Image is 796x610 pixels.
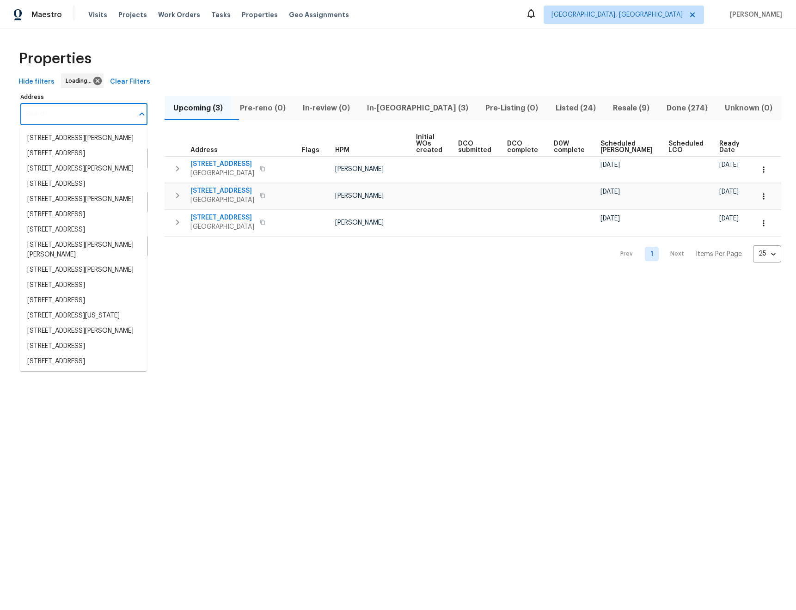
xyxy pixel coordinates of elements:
button: Hide filters [15,73,58,91]
span: Properties [242,10,278,19]
span: D0W complete [554,140,585,153]
span: In-review (0) [300,102,353,115]
li: [STREET_ADDRESS][PERSON_NAME] [20,161,147,177]
span: [PERSON_NAME] [335,166,384,172]
button: Clear Filters [106,73,154,91]
li: [STREET_ADDRESS] [20,354,147,369]
span: [DATE] [600,189,620,195]
li: [STREET_ADDRESS] [20,222,147,238]
span: [GEOGRAPHIC_DATA] [190,195,254,205]
span: Initial WOs created [416,134,442,153]
span: In-[GEOGRAPHIC_DATA] (3) [364,102,471,115]
span: [DATE] [719,189,739,195]
span: DCO complete [507,140,538,153]
span: [DATE] [719,215,739,222]
div: Loading... [61,73,104,88]
span: Loading... [66,76,95,85]
span: [PERSON_NAME] [726,10,782,19]
span: [PERSON_NAME] [335,193,384,199]
a: Goto page 1 [645,247,659,261]
nav: Pagination Navigation [612,242,781,266]
li: [STREET_ADDRESS][PERSON_NAME][PERSON_NAME] [20,238,147,262]
span: Work Orders [158,10,200,19]
li: [STREET_ADDRESS] [20,146,147,161]
span: [STREET_ADDRESS] [190,159,254,169]
span: [DATE] [600,162,620,168]
span: HPM [335,147,349,153]
span: Maestro [31,10,62,19]
input: Search ... [20,104,134,125]
li: [STREET_ADDRESS] [20,369,147,384]
span: Hide filters [18,76,55,88]
span: Pre-Listing (0) [483,102,541,115]
div: 25 [753,242,781,266]
span: Properties [18,54,92,63]
span: [GEOGRAPHIC_DATA], [GEOGRAPHIC_DATA] [551,10,683,19]
span: [GEOGRAPHIC_DATA] [190,169,254,178]
span: Visits [88,10,107,19]
button: Close [135,108,148,121]
label: Address [20,94,147,100]
li: [STREET_ADDRESS] [20,177,147,192]
li: [STREET_ADDRESS] [20,207,147,222]
span: DCO submitted [458,140,491,153]
li: [STREET_ADDRESS][PERSON_NAME] [20,192,147,207]
li: [STREET_ADDRESS] [20,339,147,354]
span: [DATE] [600,215,620,222]
span: Unknown (0) [722,102,776,115]
li: [STREET_ADDRESS][PERSON_NAME] [20,323,147,339]
span: [STREET_ADDRESS] [190,213,254,222]
span: [GEOGRAPHIC_DATA] [190,222,254,232]
span: Tasks [211,12,231,18]
span: Clear Filters [110,76,150,88]
span: [STREET_ADDRESS] [190,186,254,195]
li: [STREET_ADDRESS] [20,278,147,293]
li: [STREET_ADDRESS][US_STATE] [20,308,147,323]
span: Done (274) [664,102,711,115]
p: Items Per Page [696,250,742,259]
span: Projects [118,10,147,19]
li: [STREET_ADDRESS] [20,293,147,308]
span: [PERSON_NAME] [335,220,384,226]
span: [DATE] [719,162,739,168]
span: Scheduled [PERSON_NAME] [600,140,653,153]
li: [STREET_ADDRESS][PERSON_NAME] [20,262,147,278]
span: Pre-reno (0) [237,102,288,115]
span: Geo Assignments [289,10,349,19]
span: Listed (24) [552,102,599,115]
span: Upcoming (3) [170,102,226,115]
span: Flags [302,147,319,153]
span: Ready Date [719,140,740,153]
li: [STREET_ADDRESS][PERSON_NAME] [20,131,147,146]
span: Resale (9) [610,102,652,115]
span: Address [190,147,218,153]
span: Scheduled LCO [668,140,704,153]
